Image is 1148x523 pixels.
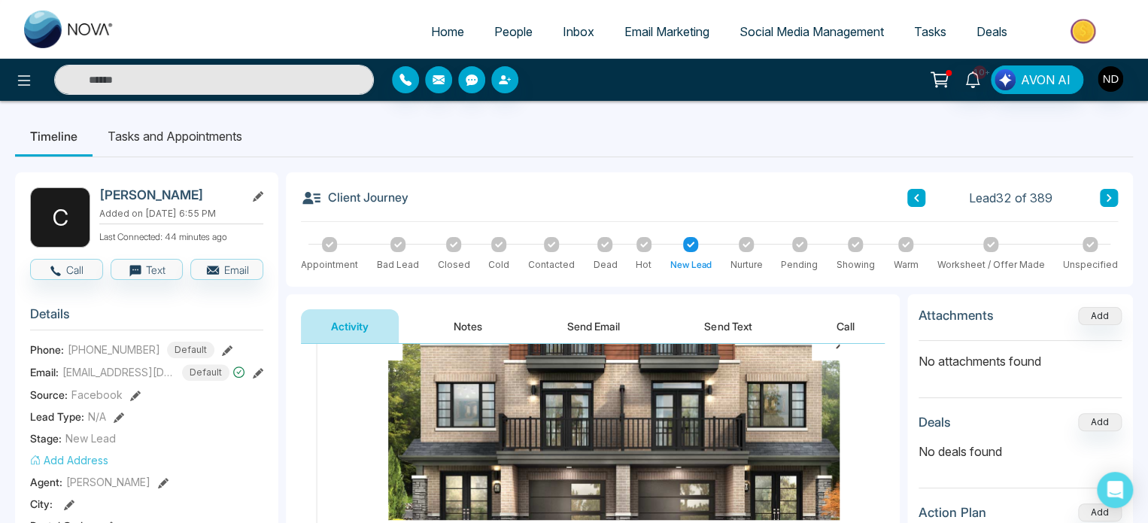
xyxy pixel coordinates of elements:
[674,309,782,343] button: Send Text
[494,24,533,39] span: People
[15,116,93,157] li: Timeline
[301,258,358,272] div: Appointment
[609,17,724,46] a: Email Marketing
[88,409,106,424] span: N/A
[1078,309,1122,321] span: Add
[894,258,919,272] div: Warm
[1078,307,1122,325] button: Add
[30,452,108,468] button: Add Address
[68,342,160,357] span: [PHONE_NUMBER]
[537,309,650,343] button: Send Email
[301,187,408,208] h3: Client Journey
[1030,14,1139,48] img: Market-place.gif
[24,11,114,48] img: Nova CRM Logo
[973,65,986,79] span: 10+
[670,258,712,272] div: New Lead
[899,17,961,46] a: Tasks
[1021,71,1071,89] span: AVON AI
[377,258,419,272] div: Bad Lead
[937,258,1044,272] div: Worksheet / Offer Made
[976,24,1007,39] span: Deals
[99,187,239,202] h2: [PERSON_NAME]
[919,415,951,430] h3: Deals
[740,24,884,39] span: Social Media Management
[914,24,946,39] span: Tasks
[30,342,64,357] span: Phone:
[190,259,263,280] button: Email
[593,258,617,272] div: Dead
[99,207,263,220] p: Added on [DATE] 6:55 PM
[182,364,229,381] span: Default
[30,187,90,248] div: C
[724,17,899,46] a: Social Media Management
[991,65,1083,94] button: AVON AI
[99,227,263,244] p: Last Connected: 44 minutes ago
[919,341,1122,370] p: No attachments found
[1078,413,1122,431] button: Add
[416,17,479,46] a: Home
[71,387,123,403] span: Facebook
[111,259,184,280] button: Text
[431,24,464,39] span: Home
[301,309,399,343] button: Activity
[30,387,68,403] span: Source:
[65,430,116,446] span: New Lead
[806,309,885,343] button: Call
[167,342,214,358] span: Default
[30,306,263,330] h3: Details
[62,364,175,380] span: [EMAIL_ADDRESS][DOMAIN_NAME]
[437,258,469,272] div: Closed
[919,505,986,520] h3: Action Plan
[837,258,875,272] div: Showing
[1063,258,1118,272] div: Unspecified
[30,496,53,512] span: City :
[624,24,709,39] span: Email Marketing
[955,65,991,92] a: 10+
[781,258,818,272] div: Pending
[93,116,257,157] li: Tasks and Appointments
[488,258,509,272] div: Cold
[30,474,62,490] span: Agent:
[30,409,84,424] span: Lead Type:
[30,430,62,446] span: Stage:
[919,442,1122,461] p: No deals found
[424,309,512,343] button: Notes
[479,17,548,46] a: People
[30,364,59,380] span: Email:
[961,17,1022,46] a: Deals
[563,24,594,39] span: Inbox
[730,258,763,272] div: Nurture
[548,17,609,46] a: Inbox
[919,308,994,323] h3: Attachments
[636,258,651,272] div: Hot
[995,69,1016,90] img: Lead Flow
[66,474,150,490] span: [PERSON_NAME]
[1078,503,1122,521] button: Add
[30,259,103,280] button: Call
[528,258,575,272] div: Contacted
[969,189,1052,207] span: Lead 32 of 389
[1097,472,1133,508] div: Open Intercom Messenger
[1098,66,1123,92] img: User Avatar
